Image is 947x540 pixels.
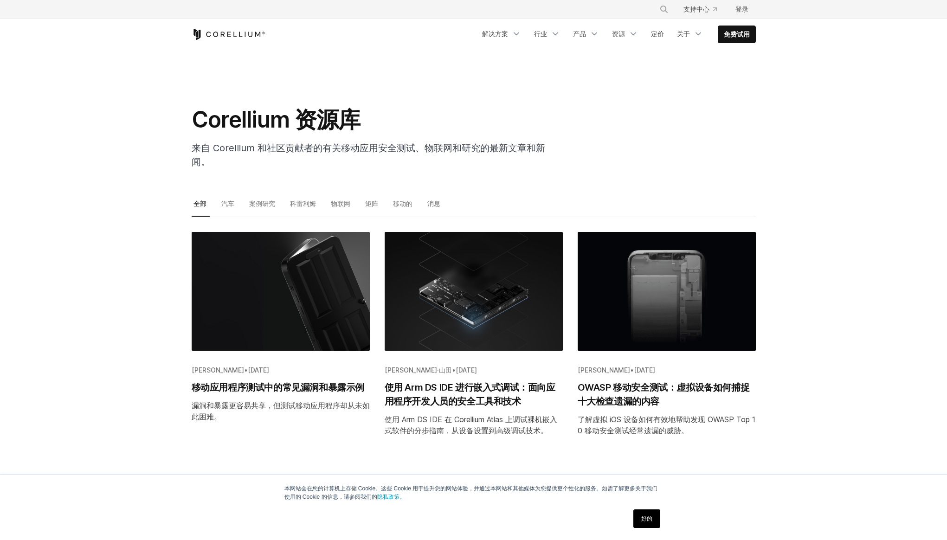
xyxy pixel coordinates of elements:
[427,199,440,207] font: 消息
[363,197,381,217] a: 矩阵
[425,197,444,217] a: 消息
[247,197,278,217] a: 案例研究
[221,199,234,207] font: 汽车
[578,415,755,435] font: 了解虚拟 iOS 设备如何有效地帮助发现 OWASP Top 10 移动安全测试经常遗漏的威胁。
[656,1,672,18] button: 搜索
[385,232,563,466] a: 博客文章摘要：使用 Arm DS IDE 进行嵌入式调试：面向应用程序开发人员的安全工具和技术
[677,30,690,38] font: 关于
[456,366,477,374] font: [DATE]
[633,509,660,528] a: 好的
[724,30,750,38] font: 免费试用
[385,232,563,351] img: 使用 Arm DS IDE 进行嵌入式调试：面向应用程序开发人员的安全工具和技术
[192,106,361,133] font: Corellium 资源库
[630,366,634,374] font: •
[192,382,364,393] font: 移动应用程序测试中的常见漏洞和暴露示例
[192,401,370,421] font: 漏洞和暴露更容易共享，但测试移动应用程序却从未如此困难。
[482,30,508,38] font: 解决方案
[573,30,586,38] font: 产品
[248,366,269,374] font: [DATE]
[634,366,655,374] font: [DATE]
[648,1,756,18] div: 导航菜单
[365,199,378,207] font: 矩阵
[578,232,756,466] a: 博客文章摘要：OWASP 移动安全测试：虚拟设备如何捕捉十大检查遗漏的内容
[578,232,756,351] img: OWASP 移动安全测试：虚拟设备如何捕捉十大检查遗漏的内容
[331,199,350,207] font: 物联网
[290,199,316,207] font: 科雷利姆
[377,494,405,500] a: 隐私政策。
[452,366,456,374] font: •
[192,232,370,466] a: 博客文章摘要：移动应用程序测试中的常见漏洞和暴露示例
[578,382,750,407] font: OWASP 移动安全测试：虚拟设备如何捕捉十大检查遗漏的内容
[219,197,238,217] a: 汽车
[393,199,412,207] font: 移动的
[385,382,555,407] font: 使用 Arm DS IDE 进行嵌入式调试：面向应用程序开发人员的安全工具和技术
[735,5,748,13] font: 登录
[385,415,557,435] font: 使用 Arm DS IDE 在 Corellium Atlas 上调试裸机嵌入式软件的分步指南，从设备设置到高级调试技术。
[193,199,206,207] font: 全部
[683,5,709,13] font: 支持中心
[651,30,664,38] font: 定价
[244,366,248,374] font: •
[192,197,210,217] a: 全部
[192,232,370,351] img: 移动应用程序测试中的常见漏洞和暴露示例
[329,197,354,217] a: 物联网
[534,30,547,38] font: 行业
[192,142,545,167] font: 来自 Corellium 和社区贡献者的有关移动应用安全测试、物联网和研究的最新文章和新闻。
[192,366,244,374] font: [PERSON_NAME]
[249,199,275,207] font: 案例研究
[641,515,652,522] font: 好的
[477,26,756,43] div: 导航菜单
[578,366,630,374] font: [PERSON_NAME]
[284,485,658,500] font: 本网站会在您的计算机上存储 Cookie。这些 Cookie 用于提升您的网站体验，并通过本网站和其他媒体为您提供更个性化的服务。如需了解更多关于我们使用的 Cookie 的信息，请参阅我们的
[612,30,625,38] font: 资源
[385,366,452,374] font: [PERSON_NAME]·山田
[391,197,416,217] a: 移动的
[192,29,265,40] a: 科雷利姆之家
[288,197,319,217] a: 科雷利姆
